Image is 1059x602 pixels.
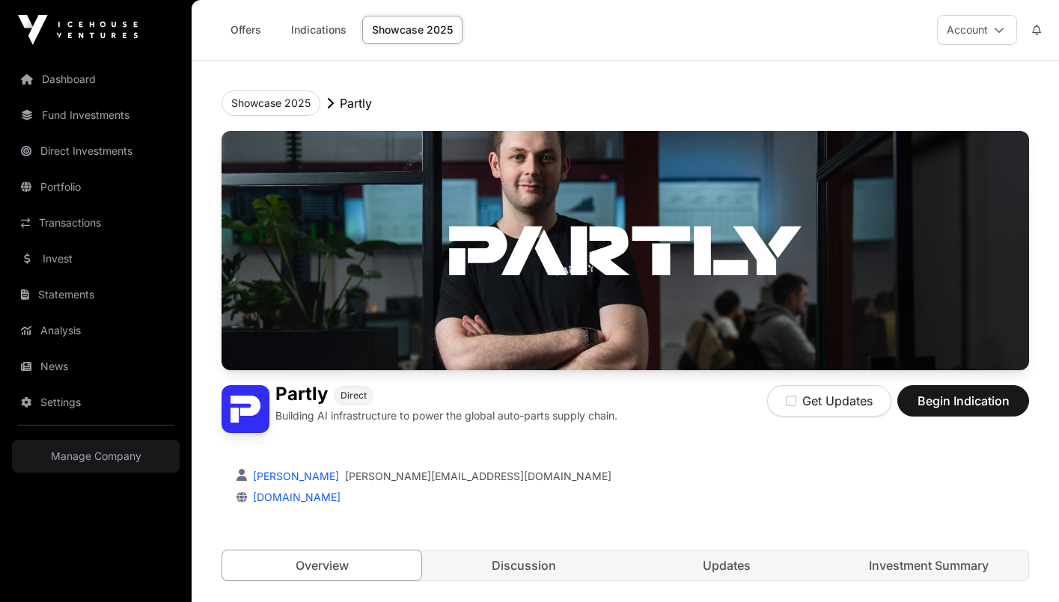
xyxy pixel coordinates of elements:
[216,16,275,44] a: Offers
[12,99,180,132] a: Fund Investments
[222,550,1028,580] nav: Tabs
[250,470,339,482] a: [PERSON_NAME]
[12,206,180,239] a: Transactions
[12,440,180,473] a: Manage Company
[12,135,180,168] a: Direct Investments
[341,390,367,402] span: Direct
[340,94,372,112] p: Partly
[829,550,1028,580] a: Investment Summary
[222,550,422,581] a: Overview
[18,15,138,45] img: Icehouse Ventures Logo
[916,392,1010,410] span: Begin Indication
[767,385,891,417] button: Get Updates
[12,63,180,96] a: Dashboard
[362,16,463,44] a: Showcase 2025
[897,400,1029,415] a: Begin Indication
[12,314,180,347] a: Analysis
[281,16,356,44] a: Indications
[275,385,328,405] h1: Partly
[275,408,617,423] p: Building AI infrastructure to power the global auto-parts supply chain.
[12,171,180,203] a: Portfolio
[897,385,1029,417] button: Begin Indication
[937,15,1017,45] button: Account
[247,491,341,503] a: [DOMAIN_NAME]
[12,242,180,275] a: Invest
[222,90,320,116] button: Showcase 2025
[222,385,269,433] img: Partly
[424,550,623,580] a: Discussion
[12,350,180,383] a: News
[345,469,611,484] a: [PERSON_NAME][EMAIL_ADDRESS][DOMAIN_NAME]
[12,386,180,419] a: Settings
[627,550,826,580] a: Updates
[984,530,1059,602] iframe: Chat Widget
[12,278,180,311] a: Statements
[222,131,1029,370] img: Partly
